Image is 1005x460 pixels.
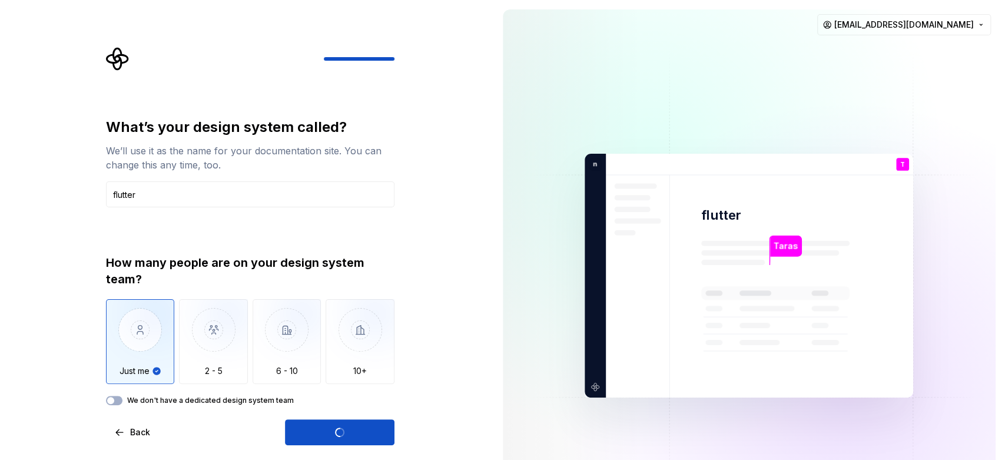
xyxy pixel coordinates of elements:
[130,426,150,438] span: Back
[106,181,394,207] input: Design system name
[589,159,597,170] p: n
[106,254,394,287] div: How many people are on your design system team?
[106,47,130,71] svg: Supernova Logo
[774,240,798,253] p: Taras
[106,118,394,137] div: What’s your design system called?
[701,207,741,224] p: flutter
[127,396,294,405] label: We don't have a dedicated design system team
[106,419,160,445] button: Back
[817,14,991,35] button: [EMAIL_ADDRESS][DOMAIN_NAME]
[106,144,394,172] div: We’ll use it as the name for your documentation site. You can change this any time, too.
[900,161,905,168] p: T
[834,19,974,31] span: [EMAIL_ADDRESS][DOMAIN_NAME]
